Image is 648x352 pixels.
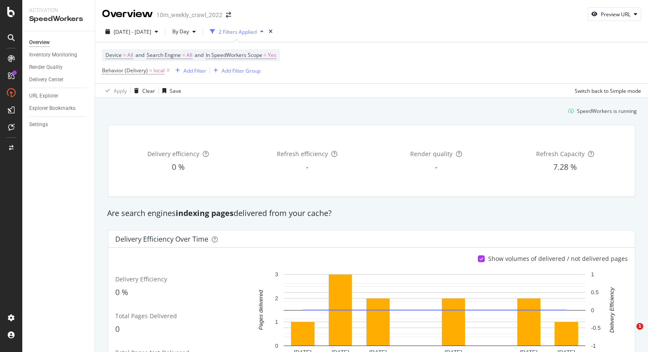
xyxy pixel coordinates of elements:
div: Overview [102,7,153,21]
div: Delivery Efficiency over time [115,235,208,243]
span: = [182,51,185,59]
span: Refresh efficiency [277,150,328,158]
text: 2 [275,295,278,302]
div: Save [170,87,181,95]
div: SpeedWorkers is running [577,107,637,115]
span: = [123,51,126,59]
div: Clear [142,87,155,95]
span: By Day [169,28,189,35]
a: Delivery Center [29,75,89,84]
text: 1 [591,271,594,278]
a: Render Quality [29,63,89,72]
span: Delivery efficiency [147,150,199,158]
span: 7.28 % [553,162,577,172]
button: 2 Filters Applied [207,25,267,38]
text: Delivery Efficiency [609,287,615,333]
span: 0 % [172,162,185,172]
div: 10m_weekly_crawl_2022 [156,11,222,19]
button: By Day [169,25,199,38]
span: [DATE] - [DATE] [114,28,151,35]
div: Preview URL [601,11,630,18]
text: Pages delivered [258,290,264,330]
span: All [127,49,133,61]
text: -1 [591,343,596,349]
text: 3 [275,271,278,278]
div: Are search engines delivered from your cache? [103,208,640,219]
span: 0 [115,324,120,334]
span: Total Pages Delivered [115,312,177,320]
div: SpeedWorkers [29,14,88,24]
span: Yes [268,49,276,61]
span: In SpeedWorkers Scope [206,51,262,59]
text: -0.5 [591,325,600,331]
span: Search Engine [147,51,181,59]
div: Switch back to Simple mode [575,87,641,95]
button: Add Filter [172,65,206,76]
button: Save [159,84,181,98]
div: times [267,27,274,36]
span: Delivery Efficiency [115,275,167,283]
button: [DATE] - [DATE] [102,25,162,38]
span: All [186,49,192,61]
button: Apply [102,84,127,98]
button: Add Filter Group [210,65,261,76]
a: Overview [29,38,89,47]
div: Show volumes of delivered / not delivered pages [488,254,628,263]
a: Inventory Monitoring [29,50,89,59]
text: 0.5 [591,289,599,296]
a: URL Explorer [29,92,89,101]
div: Apply [114,87,127,95]
span: and [135,51,144,59]
div: Overview [29,38,50,47]
text: 1 [275,319,278,325]
span: local [153,65,165,77]
text: 0 [591,307,594,314]
button: Preview URL [588,7,641,21]
span: - [435,162,438,172]
div: arrow-right-arrow-left [226,12,231,18]
span: 0 % [115,287,128,297]
div: Explorer Bookmarks [29,104,75,113]
span: Render quality [410,150,453,158]
div: Delivery Center [29,75,63,84]
span: Refresh Capacity [536,150,585,158]
span: = [264,51,267,59]
a: Settings [29,120,89,129]
div: Add Filter Group [222,67,261,74]
div: 2 Filters Applied [219,28,257,35]
span: = [149,67,152,74]
iframe: Intercom live chat [619,323,639,343]
button: Switch back to Simple mode [571,84,641,98]
div: Add Filter [183,67,206,74]
div: URL Explorer [29,92,58,101]
a: Explorer Bookmarks [29,104,89,113]
span: 1 [636,323,643,330]
span: and [195,51,204,59]
span: Behavior (Delivery) [102,67,148,74]
span: Device [105,51,122,59]
span: - [306,162,309,172]
div: Settings [29,120,48,129]
button: Clear [131,84,155,98]
div: Activation [29,7,88,14]
div: Inventory Monitoring [29,50,77,59]
strong: indexing pages [176,208,234,218]
text: 0 [275,343,278,349]
div: Render Quality [29,63,63,72]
